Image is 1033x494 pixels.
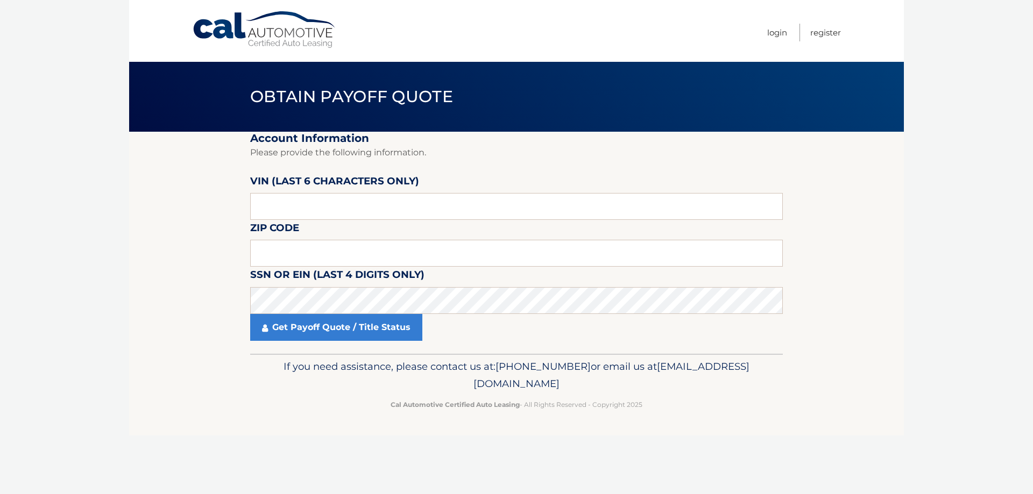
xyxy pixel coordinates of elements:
a: Get Payoff Quote / Title Status [250,314,422,341]
a: Login [767,24,787,41]
a: Register [810,24,841,41]
label: SSN or EIN (last 4 digits only) [250,267,424,287]
h2: Account Information [250,132,783,145]
p: If you need assistance, please contact us at: or email us at [257,358,776,392]
label: Zip Code [250,220,299,240]
span: Obtain Payoff Quote [250,87,453,106]
p: - All Rights Reserved - Copyright 2025 [257,399,776,410]
strong: Cal Automotive Certified Auto Leasing [391,400,520,409]
a: Cal Automotive [192,11,337,49]
p: Please provide the following information. [250,145,783,160]
label: VIN (last 6 characters only) [250,173,419,193]
span: [PHONE_NUMBER] [496,360,591,373]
